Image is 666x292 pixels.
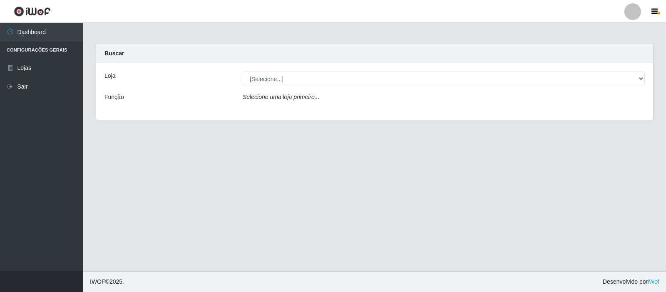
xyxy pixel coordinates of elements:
[243,94,319,100] i: Selecione uma loja primeiro...
[104,50,124,57] strong: Buscar
[90,277,124,286] span: © 2025 .
[603,277,659,286] span: Desenvolvido por
[90,278,105,285] span: IWOF
[14,6,51,17] img: CoreUI Logo
[648,278,659,285] a: iWof
[104,93,124,101] label: Função
[104,72,115,80] label: Loja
